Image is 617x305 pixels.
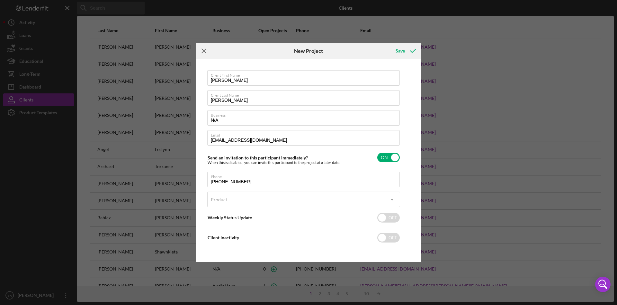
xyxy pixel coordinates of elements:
div: Save [396,44,405,57]
label: Phone [211,172,400,179]
label: Weekly Status Update [208,215,252,220]
label: Client Last Name [211,91,400,98]
button: Save [389,44,421,57]
div: When this is disabled, you can invite this participant to the project at a later date. [208,160,340,165]
label: Business [211,110,400,118]
label: Send an invitation to this participant immediately? [208,155,308,160]
label: Email [211,130,400,138]
div: Open Intercom Messenger [595,277,611,292]
label: Client First Name [211,71,400,78]
div: Product [211,197,227,202]
label: Client Inactivity [208,235,239,240]
h6: New Project [294,48,323,54]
